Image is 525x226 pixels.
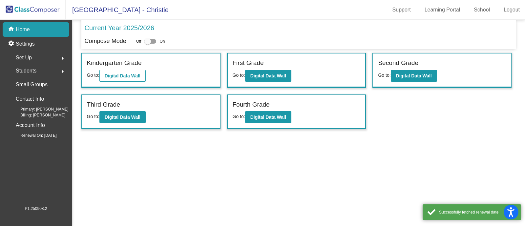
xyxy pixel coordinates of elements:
[8,40,16,48] mat-icon: settings
[85,37,126,46] p: Compose Mode
[16,121,45,130] p: Account Info
[233,72,245,78] span: Go to:
[87,72,99,78] span: Go to:
[396,73,432,78] b: Digital Data Wall
[469,5,495,15] a: School
[85,23,154,33] p: Current Year 2025/2026
[8,26,16,33] mat-icon: home
[16,40,35,48] p: Settings
[245,111,291,123] button: Digital Data Wall
[250,114,286,120] b: Digital Data Wall
[233,114,245,119] span: Go to:
[59,54,67,62] mat-icon: arrow_right
[159,38,165,44] span: On
[16,53,32,62] span: Set Up
[16,66,36,75] span: Students
[391,70,437,82] button: Digital Data Wall
[16,26,30,33] p: Home
[378,72,390,78] span: Go to:
[250,73,286,78] b: Digital Data Wall
[378,58,418,68] label: Second Grade
[16,80,48,89] p: Small Groups
[105,114,140,120] b: Digital Data Wall
[99,70,146,82] button: Digital Data Wall
[136,38,141,44] span: Off
[87,100,120,110] label: Third Grade
[233,58,264,68] label: First Grade
[10,112,65,118] span: Billing: [PERSON_NAME]
[105,73,140,78] b: Digital Data Wall
[10,133,56,138] span: Renewal On: [DATE]
[10,106,69,112] span: Primary: [PERSON_NAME]
[66,5,169,15] span: [GEOGRAPHIC_DATA] - Christie
[233,100,270,110] label: Fourth Grade
[59,68,67,75] mat-icon: arrow_right
[87,114,99,119] span: Go to:
[245,70,291,82] button: Digital Data Wall
[87,58,142,68] label: Kindergarten Grade
[419,5,466,15] a: Learning Portal
[498,5,525,15] a: Logout
[439,209,516,215] div: Successfully fetched renewal date
[99,111,146,123] button: Digital Data Wall
[387,5,416,15] a: Support
[16,94,44,104] p: Contact Info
